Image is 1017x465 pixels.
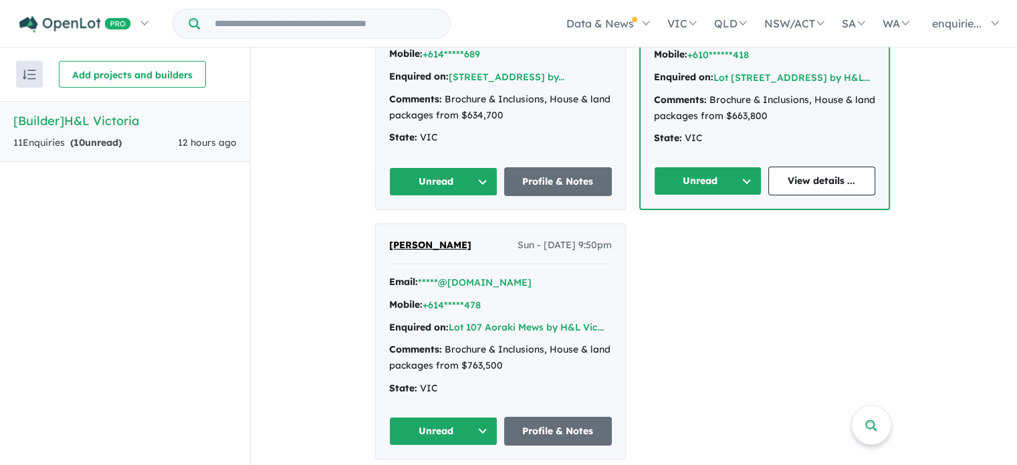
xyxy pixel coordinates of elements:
strong: Enquired on: [389,321,449,333]
div: Brochure & Inclusions, House & land packages from $634,700 [389,92,612,124]
a: Lot 107 Aoraki Mews by H&L Vic... [449,321,604,333]
strong: Comments: [389,93,442,105]
div: Brochure & Inclusions, House & land packages from $663,800 [654,92,875,124]
button: Unread [389,417,497,446]
span: Sun - [DATE] 9:50pm [518,238,612,254]
h5: [Builder] H&L Victoria [13,112,237,130]
span: 12 hours ago [178,136,237,149]
a: View details ... [768,167,876,195]
div: VIC [389,130,612,146]
strong: Mobile: [389,48,423,60]
strong: State: [389,382,417,394]
a: [STREET_ADDRESS] by... [449,71,564,83]
strong: ( unread) [70,136,122,149]
span: [PERSON_NAME] [389,239,471,251]
button: Add projects and builders [59,61,206,88]
strong: Enquired on: [389,70,449,82]
div: VIC [654,130,875,147]
button: Unread [389,167,497,196]
span: enquirie... [932,17,982,30]
strong: Mobile: [389,298,423,310]
strong: Enquired on: [654,71,713,83]
button: Lot 107 Aoraki Mews by H&L Vic... [449,320,604,335]
div: 11 Enquir ies [13,135,122,151]
button: Lot [STREET_ADDRESS] by H&L... [713,71,870,85]
strong: State: [654,132,682,144]
a: [PERSON_NAME] [389,238,471,254]
strong: Email: [389,276,418,288]
button: [STREET_ADDRESS] by... [449,70,564,84]
input: Try estate name, suburb, builder or developer [203,9,447,38]
a: Profile & Notes [504,167,612,196]
img: Openlot PRO Logo White [19,16,131,33]
strong: Mobile: [654,48,687,60]
div: Brochure & Inclusions, House & land packages from $763,500 [389,342,612,374]
strong: Comments: [389,343,442,355]
span: 10 [74,136,85,149]
div: VIC [389,381,612,397]
a: Lot [STREET_ADDRESS] by H&L... [713,72,870,84]
strong: State: [389,131,417,143]
img: sort.svg [23,70,36,80]
strong: Comments: [654,94,707,106]
button: Unread [654,167,762,195]
a: Profile & Notes [504,417,612,446]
